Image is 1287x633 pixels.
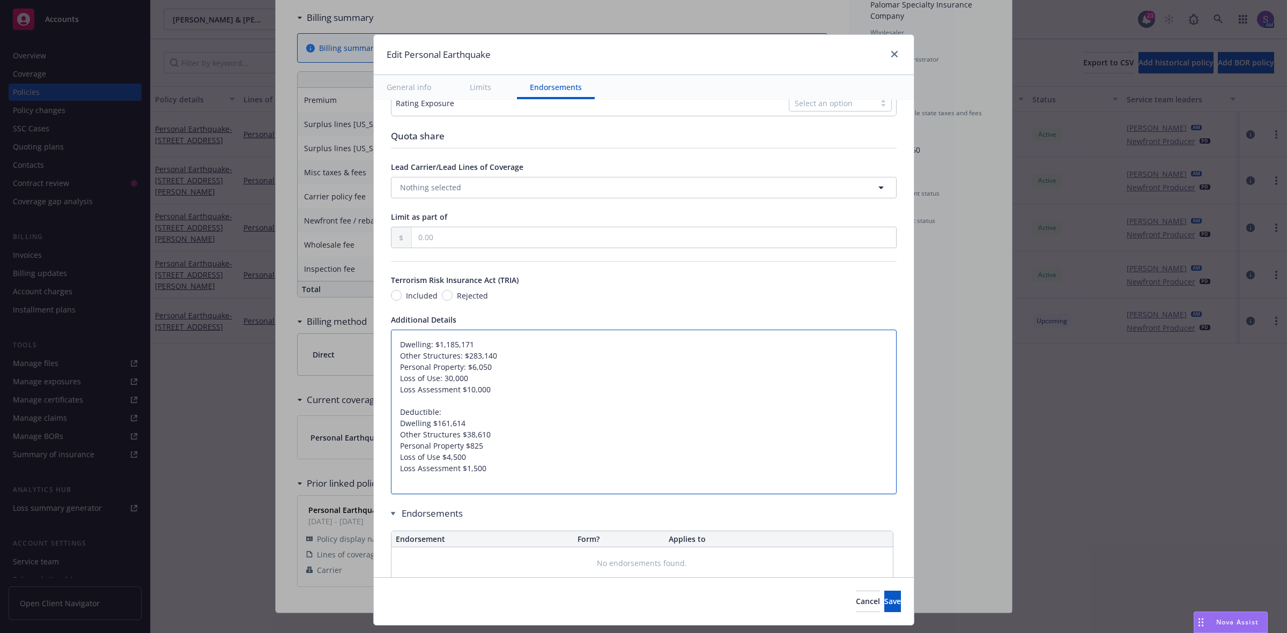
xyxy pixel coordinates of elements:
[374,75,444,99] button: General info
[396,98,454,109] div: Rating Exposure
[1216,617,1259,627] span: Nova Assist
[391,129,897,143] div: Quota share
[1194,612,1208,632] div: Drag to move
[391,531,574,547] th: Endorsement
[442,290,453,301] input: Rejected
[457,290,488,301] span: Rejected
[391,275,519,285] span: Terrorism Risk Insurance Act (TRIA)
[391,212,447,222] span: Limit as part of
[391,290,402,301] input: Included
[517,75,595,99] button: Endorsements
[1194,612,1268,633] button: Nova Assist
[412,227,896,248] input: 0.00
[391,162,523,172] span: Lead Carrier/Lead Lines of Coverage
[400,182,461,193] span: Nothing selected
[795,98,870,109] div: Select an option
[391,177,897,198] button: Nothing selected
[387,48,491,62] h1: Edit Personal Earthquake
[597,558,687,569] span: No endorsements found.
[664,531,892,547] th: Applies to
[573,531,664,547] th: Form?
[391,315,456,325] span: Additional Details
[391,330,897,495] textarea: Dwelling: $1,185,171 Other Structures: $283,140 Personal Property: $6,050 Loss of Use: 30,000 Los...
[457,75,504,99] button: Limits
[406,290,438,301] span: Included
[391,507,893,520] div: Endorsements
